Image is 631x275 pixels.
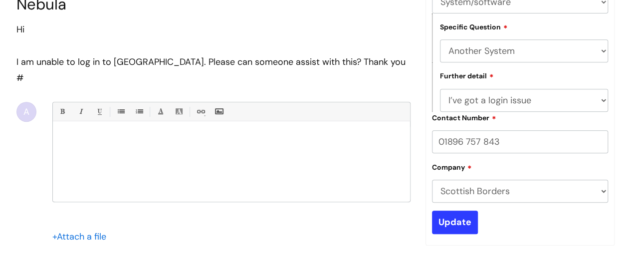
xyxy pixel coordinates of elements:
label: Specific Question [440,21,508,31]
a: Bold (Ctrl-B) [56,105,68,118]
div: Attach a file [52,229,112,245]
label: Contact Number [432,112,496,122]
span: + [52,231,57,243]
div: A [16,102,36,122]
a: Italic (Ctrl-I) [74,105,87,118]
a: Insert Image... [212,105,225,118]
a: • Unordered List (Ctrl-Shift-7) [114,105,127,118]
div: I am unable to log in to [GEOGRAPHIC_DATA]. Please can someone assist with this? Thank you [16,54,411,70]
a: 1. Ordered List (Ctrl-Shift-8) [133,105,145,118]
a: Underline(Ctrl-U) [93,105,105,118]
div: Hi [16,21,411,37]
a: Back Color [173,105,185,118]
label: Company [432,162,472,172]
div: # [16,21,411,86]
input: Update [432,211,478,234]
a: Link [194,105,207,118]
label: Further detail [440,70,494,80]
a: Font Color [154,105,167,118]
